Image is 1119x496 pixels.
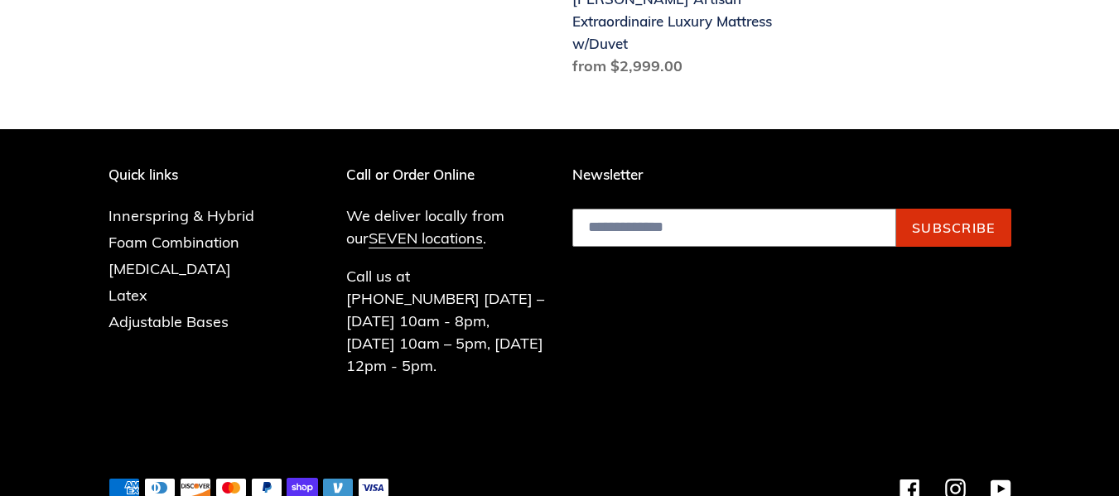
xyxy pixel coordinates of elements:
a: Innerspring & Hybrid [109,206,254,225]
a: [MEDICAL_DATA] [109,259,231,278]
input: Email address [572,209,896,247]
span: Subscribe [912,219,996,236]
p: Call or Order Online [346,166,547,183]
a: Foam Combination [109,233,239,252]
p: Call us at [PHONE_NUMBER] [DATE] – [DATE] 10am - 8pm, [DATE] 10am – 5pm, [DATE] 12pm - 5pm. [346,265,547,377]
a: SEVEN locations [369,229,483,248]
p: Quick links [109,166,279,183]
button: Subscribe [896,209,1011,247]
a: Latex [109,286,147,305]
a: Adjustable Bases [109,312,229,331]
p: Newsletter [572,166,1011,183]
p: We deliver locally from our . [346,205,547,249]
